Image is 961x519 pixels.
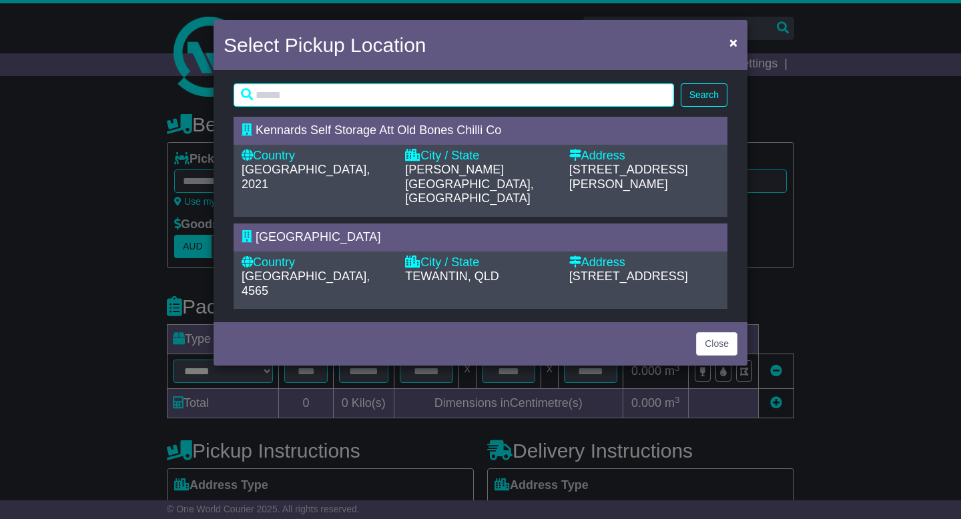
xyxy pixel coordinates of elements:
span: TEWANTIN, QLD [405,270,499,283]
span: Kennards Self Storage Att Old Bones Chilli Co [256,123,501,137]
div: Address [569,149,719,163]
div: Country [242,149,392,163]
span: [STREET_ADDRESS] [569,270,688,283]
button: Search [681,83,727,107]
span: [GEOGRAPHIC_DATA], 4565 [242,270,370,298]
div: Address [569,255,719,270]
h4: Select Pickup Location [224,30,426,60]
span: [GEOGRAPHIC_DATA], 2021 [242,163,370,191]
span: [PERSON_NAME][GEOGRAPHIC_DATA], [GEOGRAPHIC_DATA] [405,163,533,205]
span: [STREET_ADDRESS][PERSON_NAME] [569,163,688,191]
div: Country [242,255,392,270]
span: [GEOGRAPHIC_DATA] [256,230,380,243]
div: City / State [405,255,555,270]
button: Close [696,332,737,356]
div: City / State [405,149,555,163]
button: Close [723,29,744,56]
span: × [729,35,737,50]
